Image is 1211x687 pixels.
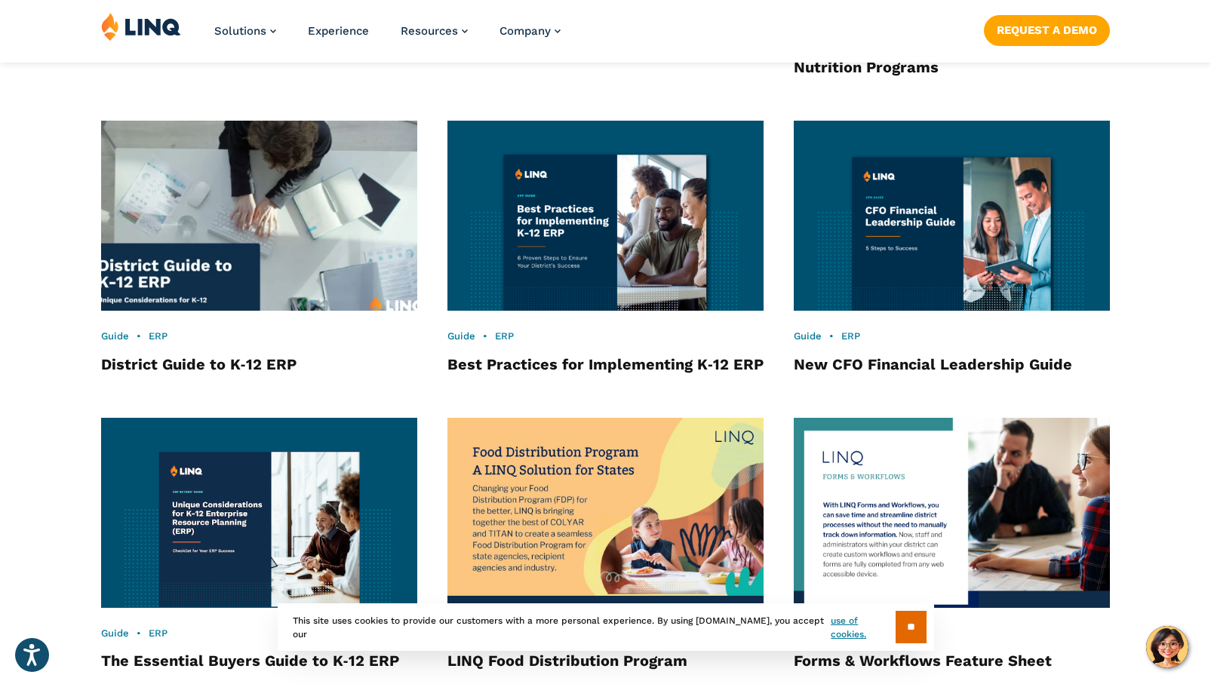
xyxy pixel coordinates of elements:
[499,24,561,38] a: Company
[794,121,1110,311] img: CFO Financial Leadership Guide
[447,355,764,373] a: Best Practices for Implementing K‑12 ERP
[401,24,458,38] span: Resources
[447,330,764,343] div: •
[278,603,934,651] div: This site uses cookies to provide our customers with a more personal experience. By using [DOMAIN...
[495,330,514,342] a: ERP
[447,121,764,311] img: ERP Implementation Guide
[101,12,181,41] img: LINQ | K‑12 Software
[794,355,1072,373] a: New CFO Financial Leadership Guide
[149,330,168,342] a: ERP
[499,24,551,38] span: Company
[401,24,468,38] a: Resources
[984,12,1110,45] nav: Button Navigation
[101,330,129,342] a: Guide
[85,112,433,320] img: K12 ERP District Guide
[447,330,475,342] a: Guide
[841,330,860,342] a: ERP
[1146,626,1188,668] button: Hello, have a question? Let’s chat.
[101,418,417,608] img: ERP Buyers Guide Thumbnail
[101,330,417,343] div: •
[794,627,1110,640] div: •
[794,330,1110,343] div: •
[447,418,764,608] img: Food Distribution Program
[984,15,1110,45] a: Request a Demo
[101,627,417,640] div: •
[214,12,561,62] nav: Primary Navigation
[101,355,297,373] a: District Guide to K‑12 ERP
[308,24,369,38] a: Experience
[831,614,895,641] a: use of cookies.
[214,24,276,38] a: Solutions
[794,330,822,342] a: Guide
[214,24,266,38] span: Solutions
